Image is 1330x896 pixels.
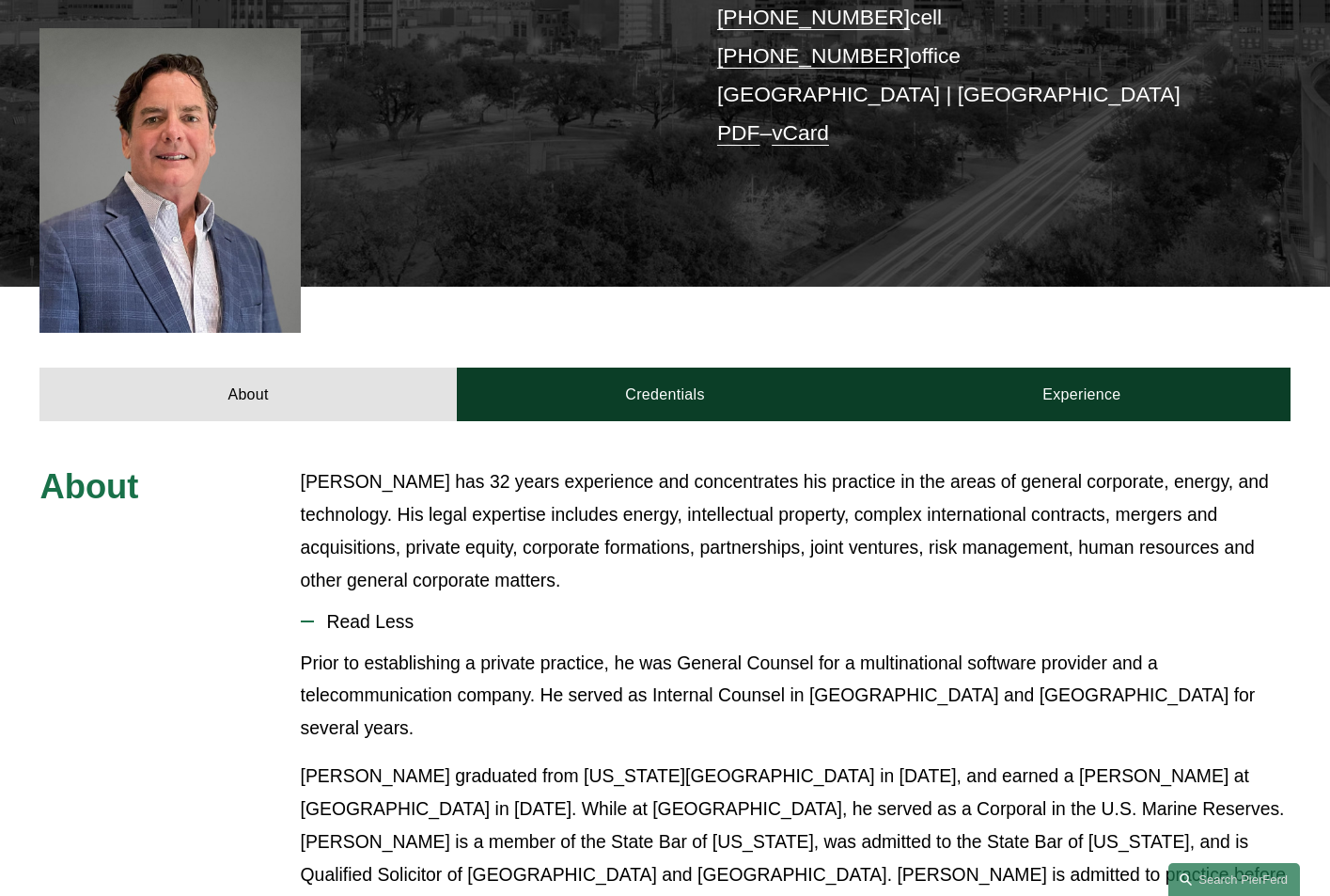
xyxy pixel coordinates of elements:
a: PDF [717,120,760,145]
span: About [39,467,138,506]
a: [PHONE_NUMBER] [717,5,910,29]
span: Read Less [314,611,1291,633]
p: Prior to establishing a private practice, he was General Counsel for a multinational software pro... [301,647,1291,746]
a: Search this site [1168,863,1300,896]
a: vCard [772,120,829,145]
a: About [39,368,456,421]
button: Read Less [301,597,1291,647]
a: Experience [873,368,1290,421]
a: Credentials [457,368,873,421]
a: [PHONE_NUMBER] [717,43,910,68]
p: [PERSON_NAME] has 32 years experience and concentrates his practice in the areas of general corpo... [301,465,1291,597]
